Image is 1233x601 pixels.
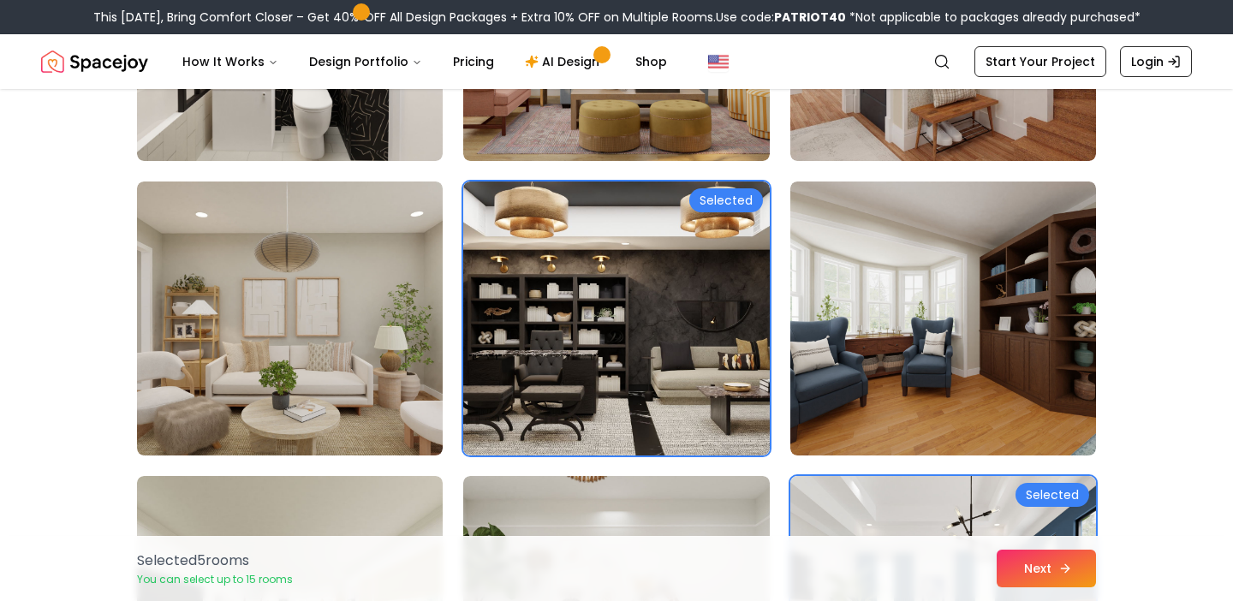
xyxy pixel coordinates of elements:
nav: Global [41,34,1192,89]
a: Start Your Project [974,46,1106,77]
button: Design Portfolio [295,45,436,79]
div: Selected [689,188,763,212]
img: Room room-84 [790,181,1096,455]
a: AI Design [511,45,618,79]
a: Shop [622,45,681,79]
img: Spacejoy Logo [41,45,148,79]
a: Login [1120,46,1192,77]
span: *Not applicable to packages already purchased* [846,9,1141,26]
img: Room room-83 [463,181,769,455]
a: Pricing [439,45,508,79]
div: This [DATE], Bring Comfort Closer – Get 40% OFF All Design Packages + Extra 10% OFF on Multiple R... [93,9,1141,26]
div: Selected [1016,483,1089,507]
img: Room room-82 [137,181,443,455]
p: You can select up to 15 rooms [137,573,293,586]
button: Next [997,550,1096,587]
img: United States [708,51,729,72]
button: How It Works [169,45,292,79]
a: Spacejoy [41,45,148,79]
p: Selected 5 room s [137,550,293,571]
span: Use code: [716,9,846,26]
nav: Main [169,45,681,79]
b: PATRIOT40 [774,9,846,26]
